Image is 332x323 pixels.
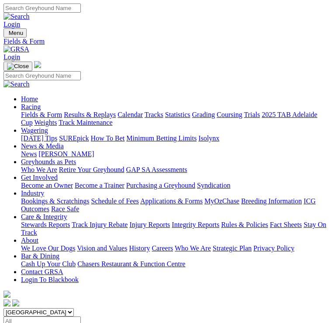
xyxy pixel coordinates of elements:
div: Bar & Dining [21,260,329,268]
a: News [21,150,37,158]
a: Become a Trainer [75,182,125,189]
a: About [21,237,38,244]
a: Weights [34,119,57,126]
a: Tracks [145,111,163,118]
a: Privacy Policy [253,244,294,252]
a: Login [3,21,20,28]
a: We Love Our Dogs [21,244,75,252]
div: About [21,244,329,252]
a: Calendar [118,111,143,118]
a: Breeding Information [241,197,302,205]
a: Statistics [165,111,190,118]
a: Track Injury Rebate [72,221,128,228]
img: GRSA [3,45,29,53]
img: logo-grsa-white.png [34,61,41,68]
a: Syndication [197,182,230,189]
a: Retire Your Greyhound [59,166,125,173]
a: GAP SA Assessments [126,166,187,173]
a: Who We Are [21,166,57,173]
a: Applications & Forms [140,197,203,205]
a: Stewards Reports [21,221,70,228]
a: Fields & Form [21,111,62,118]
div: Care & Integrity [21,221,329,237]
a: Coursing [217,111,242,118]
a: Get Involved [21,174,58,181]
a: Vision and Values [77,244,127,252]
img: Search [3,13,30,21]
a: Rules & Policies [221,221,268,228]
a: Industry [21,189,44,197]
a: Strategic Plan [213,244,252,252]
a: Stay On Track [21,221,326,236]
a: Fact Sheets [270,221,302,228]
input: Search [3,71,81,80]
a: Chasers Restaurant & Function Centre [77,260,185,268]
div: Greyhounds as Pets [21,166,329,174]
a: Home [21,95,38,103]
a: Track Maintenance [59,119,112,126]
a: Wagering [21,127,48,134]
a: Grading [192,111,215,118]
img: logo-grsa-white.png [3,291,10,298]
div: Industry [21,197,329,213]
a: Minimum Betting Limits [126,134,197,142]
div: Wagering [21,134,329,142]
a: Cash Up Your Club [21,260,76,268]
a: Bar & Dining [21,252,59,260]
a: Results & Replays [64,111,116,118]
img: facebook.svg [3,299,10,306]
a: Contact GRSA [21,268,63,275]
a: 2025 TAB Adelaide Cup [21,111,317,126]
button: Toggle navigation [3,28,27,38]
input: Search [3,3,81,13]
a: Fields & Form [3,38,329,45]
a: Login To Blackbook [21,276,79,283]
a: Isolynx [198,134,219,142]
a: Login [3,53,20,61]
div: Racing [21,111,329,127]
a: How To Bet [91,134,125,142]
div: News & Media [21,150,329,158]
a: SUREpick [59,134,89,142]
a: [PERSON_NAME] [38,150,94,158]
div: Get Involved [21,182,329,189]
img: twitter.svg [12,299,19,306]
a: Injury Reports [129,221,170,228]
a: Integrity Reports [172,221,219,228]
a: Who We Are [175,244,211,252]
a: News & Media [21,142,64,150]
a: Careers [152,244,173,252]
a: ICG Outcomes [21,197,316,213]
span: Menu [9,30,23,36]
a: Care & Integrity [21,213,67,220]
button: Toggle navigation [3,62,32,71]
a: Trials [244,111,260,118]
a: History [129,244,150,252]
a: Schedule of Fees [91,197,138,205]
img: Close [7,63,29,70]
a: [DATE] Tips [21,134,57,142]
a: Bookings & Scratchings [21,197,89,205]
a: Greyhounds as Pets [21,158,76,165]
a: MyOzChase [204,197,239,205]
img: Search [3,80,30,88]
a: Become an Owner [21,182,73,189]
a: Purchasing a Greyhound [126,182,195,189]
a: Race Safe [51,205,79,213]
a: Racing [21,103,41,110]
